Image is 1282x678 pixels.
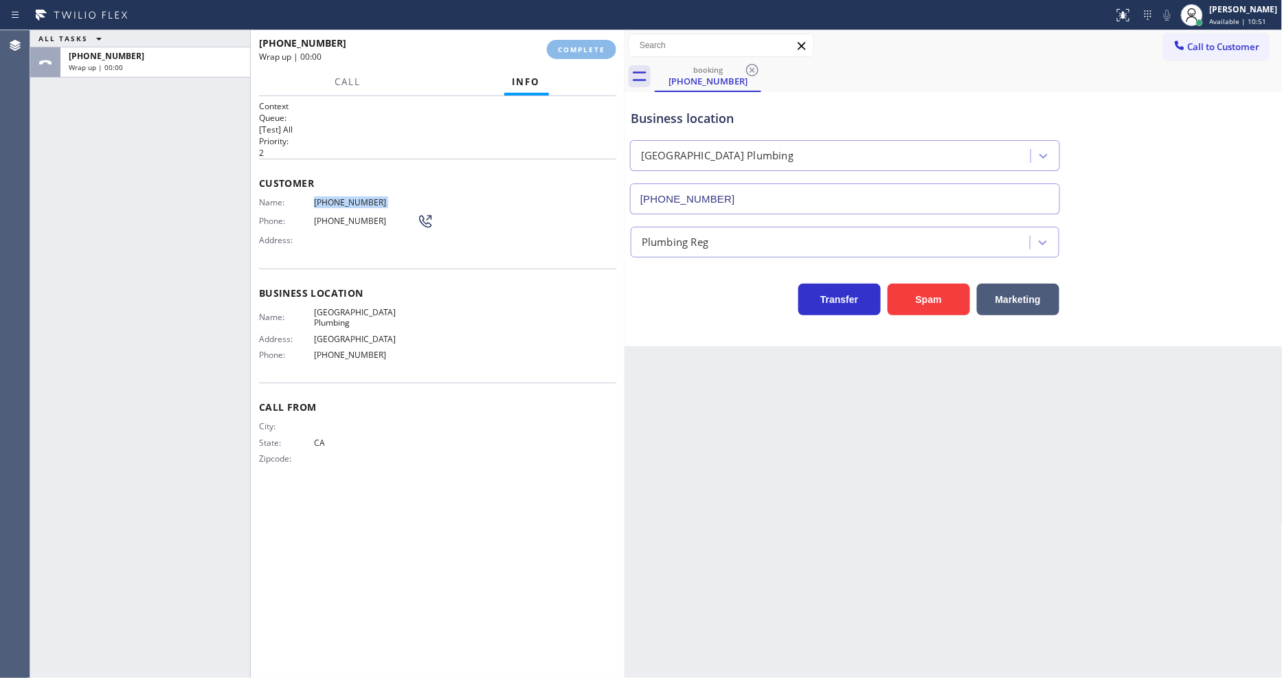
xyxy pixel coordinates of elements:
span: Call [335,76,361,88]
button: Call [326,69,369,95]
h2: Queue: [259,112,616,124]
span: [PHONE_NUMBER] [314,197,417,207]
span: Phone: [259,350,314,360]
span: Customer [259,177,616,190]
div: [PHONE_NUMBER] [656,75,760,87]
p: 2 [259,147,616,159]
div: Plumbing Reg [642,234,708,250]
button: Spam [888,284,970,315]
button: Info [504,69,549,95]
span: CA [314,438,417,448]
span: Call to Customer [1188,41,1260,53]
button: Mute [1158,5,1177,25]
input: Search [629,34,813,56]
span: Wrap up | 00:00 [69,63,123,72]
span: Name: [259,197,314,207]
div: [GEOGRAPHIC_DATA] Plumbing [641,148,794,164]
span: [PHONE_NUMBER] [314,216,417,226]
div: booking [656,65,760,75]
span: [PHONE_NUMBER] [259,36,346,49]
div: [PERSON_NAME] [1210,3,1278,15]
button: ALL TASKS [30,30,115,47]
span: Address: [259,334,314,344]
span: Name: [259,312,314,322]
button: Call to Customer [1164,34,1269,60]
span: State: [259,438,314,448]
span: Zipcode: [259,453,314,464]
button: COMPLETE [547,40,616,59]
span: [PHONE_NUMBER] [69,50,144,62]
h1: Context [259,100,616,112]
span: Address: [259,235,314,245]
p: [Test] All [259,124,616,135]
span: Business location [259,286,616,300]
input: Phone Number [630,183,1060,214]
span: ALL TASKS [38,34,88,43]
span: COMPLETE [558,45,605,54]
span: Phone: [259,216,314,226]
span: Call From [259,400,616,414]
span: [GEOGRAPHIC_DATA] [314,334,417,344]
div: Business location [631,109,1059,128]
span: Wrap up | 00:00 [259,51,322,63]
button: Transfer [798,284,881,315]
span: [PHONE_NUMBER] [314,350,417,360]
span: Info [513,76,541,88]
span: Available | 10:51 [1210,16,1267,26]
button: Marketing [977,284,1059,315]
h2: Priority: [259,135,616,147]
span: City: [259,421,314,431]
div: (213) 451-2515 [656,61,760,91]
span: [GEOGRAPHIC_DATA] Plumbing [314,307,417,328]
